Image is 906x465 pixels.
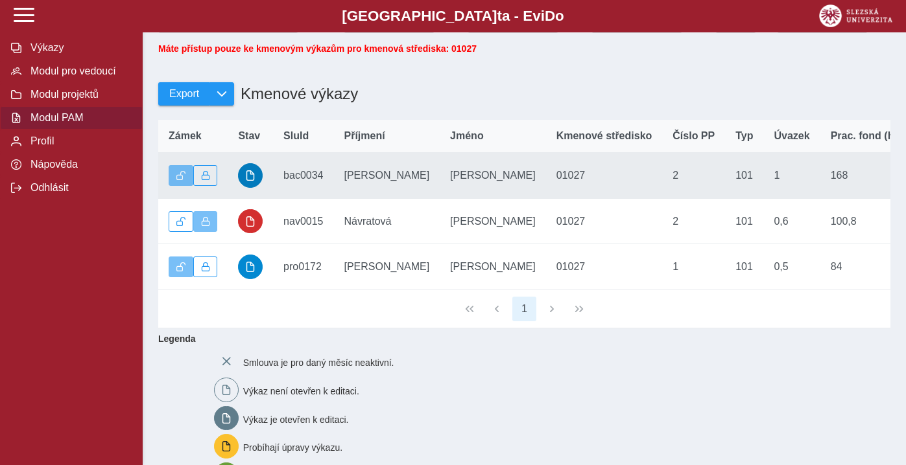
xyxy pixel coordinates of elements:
[662,198,725,244] td: 2
[153,328,885,349] b: Legenda
[169,256,193,277] button: Výkaz je odemčen.
[243,357,394,368] span: Smlouva je pro daný měsíc neaktivní.
[27,135,132,147] span: Profil
[334,153,440,199] td: [PERSON_NAME]
[27,159,132,170] span: Nápověda
[193,256,218,277] button: Uzamknout
[273,153,333,199] td: bac0034
[735,130,753,142] span: Typ
[238,255,263,279] button: schváleno
[39,8,867,25] b: [GEOGRAPHIC_DATA] a - Evi
[243,414,349,424] span: Výkaz je otevřen k editaci.
[238,163,263,188] button: schváleno
[725,153,763,199] td: 101
[27,112,132,124] span: Modul PAM
[673,130,715,142] span: Číslo PP
[440,244,546,290] td: [PERSON_NAME]
[774,130,809,142] span: Úvazek
[831,130,898,142] span: Prac. fond (h)
[158,43,477,54] span: Máte přístup pouze ke kmenovým výkazům pro kmenová střediska: 01027
[556,130,652,142] span: Kmenové středisko
[440,198,546,244] td: [PERSON_NAME]
[512,297,537,321] button: 1
[819,5,892,27] img: logo_web_su.png
[234,78,358,109] h1: Kmenové výkazy
[662,244,725,290] td: 1
[243,442,342,453] span: Probíhají úpravy výkazu.
[169,211,193,232] button: Odemknout výkaz.
[344,130,385,142] span: Příjmení
[27,89,132,100] span: Modul projektů
[158,82,209,106] button: Export
[238,209,263,234] button: uzamčeno
[546,198,663,244] td: 01027
[27,65,132,77] span: Modul pro vedoucí
[273,244,333,290] td: pro0172
[334,198,440,244] td: Návratová
[283,130,309,142] span: SluId
[763,244,820,290] td: 0,5
[169,130,202,142] span: Zámek
[497,8,501,24] span: t
[440,153,546,199] td: [PERSON_NAME]
[273,198,333,244] td: nav0015
[334,244,440,290] td: [PERSON_NAME]
[545,8,555,24] span: D
[238,130,260,142] span: Stav
[169,165,193,186] button: Výkaz je odemčen.
[662,153,725,199] td: 2
[555,8,564,24] span: o
[725,244,763,290] td: 101
[546,153,663,199] td: 01027
[193,211,218,232] button: Výkaz uzamčen.
[725,198,763,244] td: 101
[450,130,484,142] span: Jméno
[763,198,820,244] td: 0,6
[27,182,132,194] span: Odhlásit
[546,244,663,290] td: 01027
[243,386,359,396] span: Výkaz není otevřen k editaci.
[27,42,132,54] span: Výkazy
[193,165,218,186] button: Uzamknout
[763,153,820,199] td: 1
[169,88,199,100] span: Export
